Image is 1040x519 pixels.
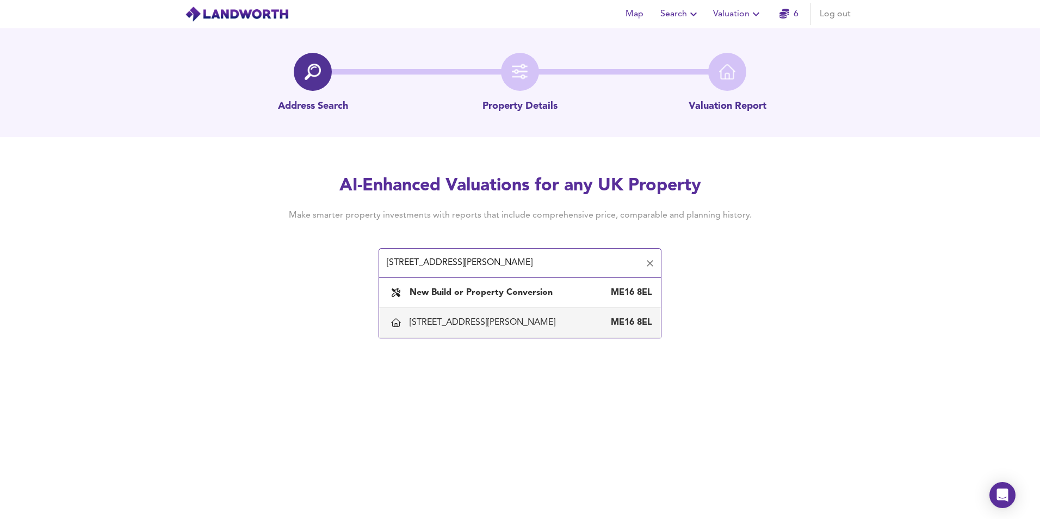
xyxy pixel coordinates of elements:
[410,317,560,329] div: [STREET_ADDRESS][PERSON_NAME]
[713,7,763,22] span: Valuation
[815,3,855,25] button: Log out
[719,64,735,80] img: home-icon
[272,174,768,198] h2: AI-Enhanced Valuations for any UK Property
[609,317,652,329] div: ME16 8EL
[185,6,289,22] img: logo
[820,7,851,22] span: Log out
[621,7,647,22] span: Map
[482,100,558,114] p: Property Details
[272,209,768,221] h4: Make smarter property investments with reports that include comprehensive price, comparable and p...
[512,64,528,80] img: filter-icon
[709,3,767,25] button: Valuation
[305,64,321,80] img: search-icon
[383,253,640,274] input: Enter a postcode to start...
[779,7,798,22] a: 6
[609,287,652,299] div: ME16 8EL
[656,3,704,25] button: Search
[642,256,658,271] button: Clear
[410,288,553,297] b: New Build or Property Conversion
[617,3,652,25] button: Map
[771,3,806,25] button: 6
[989,482,1016,508] div: Open Intercom Messenger
[689,100,766,114] p: Valuation Report
[278,100,348,114] p: Address Search
[660,7,700,22] span: Search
